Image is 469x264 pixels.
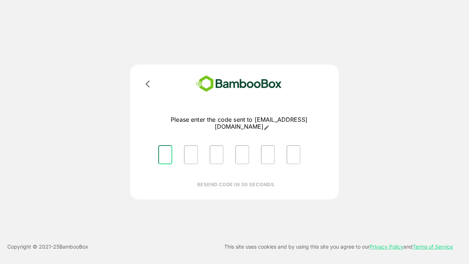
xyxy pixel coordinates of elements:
p: Please enter the code sent to [EMAIL_ADDRESS][DOMAIN_NAME] [152,116,326,131]
input: Please enter OTP character 2 [184,145,198,164]
a: Privacy Policy [370,243,403,250]
input: Please enter OTP character 3 [210,145,224,164]
input: Please enter OTP character 4 [235,145,249,164]
p: This site uses cookies and by using this site you agree to our and [224,242,453,251]
input: Please enter OTP character 5 [261,145,275,164]
p: Copyright © 2021- 25 BambooBox [7,242,88,251]
img: bamboobox [185,73,292,94]
input: Please enter OTP character 6 [287,145,300,164]
a: Terms of Service [413,243,453,250]
input: Please enter OTP character 1 [158,145,172,164]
